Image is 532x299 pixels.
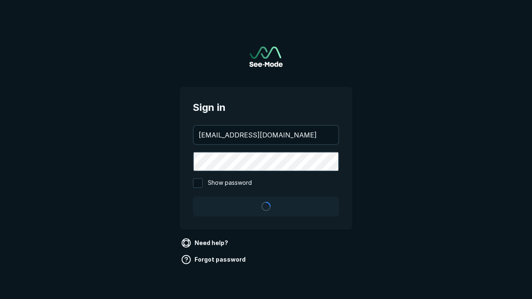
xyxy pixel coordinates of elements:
a: Go to sign in [249,47,283,67]
a: Forgot password [180,253,249,266]
input: your@email.com [194,126,338,144]
img: See-Mode Logo [249,47,283,67]
span: Show password [208,178,252,188]
span: Sign in [193,100,339,115]
a: Need help? [180,236,232,250]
